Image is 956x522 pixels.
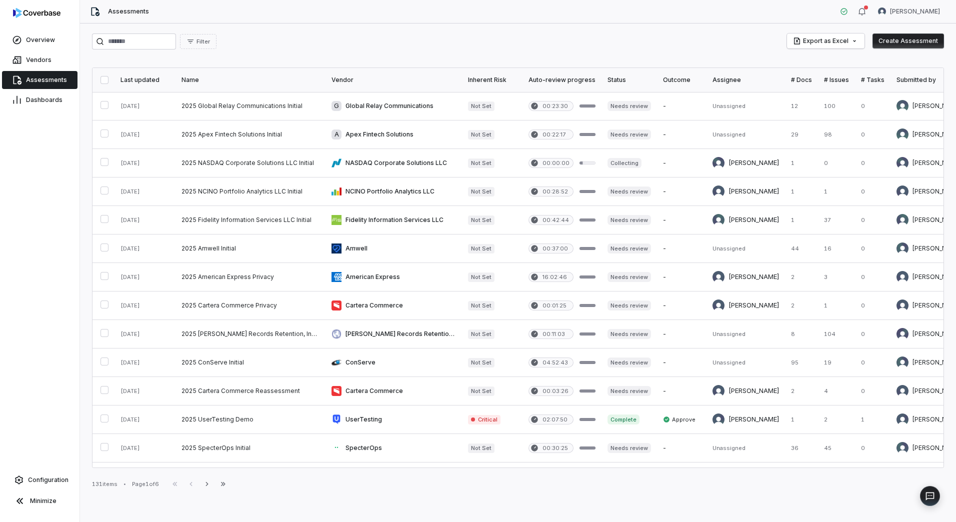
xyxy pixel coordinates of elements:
a: Overview [2,31,77,49]
td: - [657,149,706,177]
div: Assignee [712,76,779,84]
div: # Issues [824,76,849,84]
img: Bridget Seagraves avatar [896,271,908,283]
div: Outcome [663,76,700,84]
button: Michael Violante avatar[PERSON_NAME] [872,4,946,19]
td: - [657,434,706,462]
img: Bridget Seagraves avatar [712,271,724,283]
img: Travis Helton avatar [896,442,908,454]
a: Configuration [4,471,75,489]
img: Travis Helton avatar [896,356,908,368]
img: Bridget Seagraves avatar [896,299,908,311]
button: Filter [180,34,216,49]
div: Vendor [331,76,456,84]
img: Michael Violante avatar [712,413,724,425]
span: Filter [196,38,210,45]
span: Minimize [30,497,56,505]
span: Dashboards [26,96,62,104]
span: [PERSON_NAME] [890,7,940,15]
span: Overview [26,36,55,44]
span: Configuration [28,476,68,484]
img: Jonathan Lee avatar [896,100,908,112]
img: Michael Violante avatar [878,7,886,15]
div: • [123,480,126,487]
span: Assessments [26,76,67,84]
div: Inherent Risk [468,76,516,84]
div: Name [181,76,319,84]
img: logo-D7KZi-bG.svg [13,8,60,18]
td: - [657,377,706,405]
td: - [657,177,706,206]
img: Bridget Seagraves avatar [896,385,908,397]
a: Vendors [2,51,77,69]
button: Export as Excel [787,33,864,48]
div: # Docs [791,76,812,84]
button: Create Assessment [872,33,944,48]
img: Isaac Mousel avatar [896,157,908,169]
div: Status [607,76,651,84]
img: Jason Boland avatar [896,328,908,340]
img: Michael Violante avatar [896,413,908,425]
div: Last updated [120,76,169,84]
td: - [657,291,706,320]
td: - [657,348,706,377]
a: Dashboards [2,91,77,109]
td: - [657,462,706,491]
img: Bridget Seagraves avatar [712,185,724,197]
div: # Tasks [861,76,884,84]
td: - [657,234,706,263]
img: Madison Hull avatar [896,214,908,226]
img: Travis Helton avatar [896,242,908,254]
span: Assessments [108,7,149,15]
span: Vendors [26,56,51,64]
img: Bridget Seagraves avatar [896,185,908,197]
td: - [657,92,706,120]
td: - [657,320,706,348]
div: Auto-review progress [528,76,595,84]
img: Madison Hull avatar [712,214,724,226]
td: - [657,263,706,291]
img: Bridget Seagraves avatar [712,299,724,311]
img: Isaac Mousel avatar [712,157,724,169]
div: Page 1 of 6 [132,480,159,488]
img: Jonathan Lee avatar [896,128,908,140]
button: Minimize [4,491,75,511]
a: Assessments [2,71,77,89]
td: - [657,120,706,149]
td: - [657,206,706,234]
img: Bridget Seagraves avatar [712,385,724,397]
div: 131 items [92,480,117,488]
